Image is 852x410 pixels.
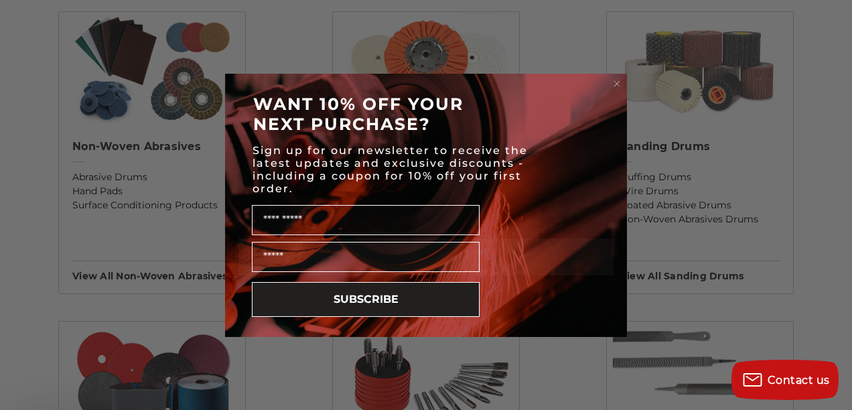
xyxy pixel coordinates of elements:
button: Close dialog [610,77,624,90]
span: WANT 10% OFF YOUR NEXT PURCHASE? [253,94,464,134]
button: Contact us [731,360,839,400]
span: Contact us [768,374,830,387]
button: SUBSCRIBE [252,282,480,317]
span: Sign up for our newsletter to receive the latest updates and exclusive discounts - including a co... [253,144,528,195]
input: Email [252,242,480,272]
